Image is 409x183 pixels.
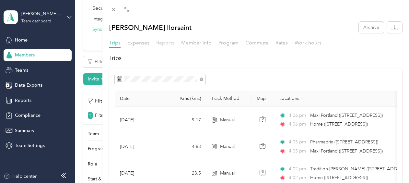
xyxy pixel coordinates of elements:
[295,40,321,46] span: Work hours
[289,112,307,119] span: 4:06 pm
[310,175,368,180] span: Home ([STREET_ADDRESS])
[109,40,121,46] span: Trips
[310,148,383,154] span: Maxi Portland ([STREET_ADDRESS])
[310,121,368,127] span: Home ([STREET_ADDRESS])
[156,40,174,46] span: Reports
[181,40,212,46] span: Member info
[220,116,235,124] span: Manual
[275,40,288,46] span: Rates
[310,139,378,145] span: Pharmaprix ([STREET_ADDRESS])
[115,91,163,107] th: Date
[373,147,409,183] iframe: Everlance-gr Chat Button Frame
[218,40,239,46] span: Program
[251,91,274,107] th: Map
[245,40,269,46] span: Commute
[109,54,403,63] h2: Trips
[206,91,251,107] th: Track Method
[115,107,163,133] td: [DATE]
[127,40,149,46] span: Expenses
[220,170,235,177] span: Manual
[115,133,163,160] td: [DATE]
[289,121,307,128] span: 4:06 pm
[289,148,307,155] span: 4:05 pm
[163,133,206,160] td: 4.83
[163,91,206,107] th: Kms (kms)
[109,22,192,33] p: [PERSON_NAME] Ilorsaint
[310,113,383,118] span: Maxi Portland ([STREET_ADDRESS])
[220,143,235,150] span: Manual
[359,22,384,33] button: Archive
[289,139,307,146] span: 4:05 pm
[289,165,307,173] span: 4:02 pm
[289,174,307,181] span: 4:02 pm
[163,107,206,133] td: 9.17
